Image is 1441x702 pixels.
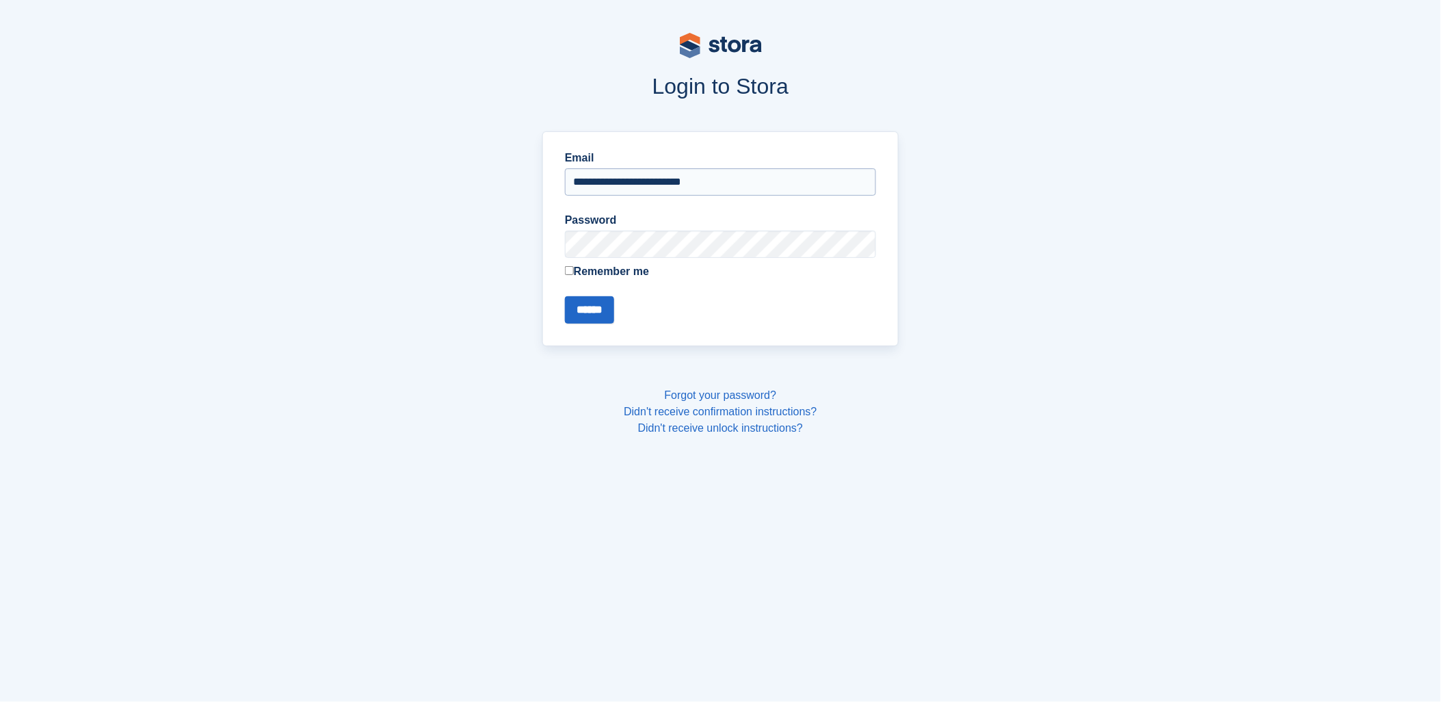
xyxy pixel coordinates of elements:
h1: Login to Stora [282,74,1160,99]
img: stora-logo-53a41332b3708ae10de48c4981b4e9114cc0af31d8433b30ea865607fb682f29.svg [680,33,762,58]
a: Didn't receive confirmation instructions? [624,406,817,417]
label: Password [565,212,876,229]
label: Remember me [565,263,876,280]
a: Didn't receive unlock instructions? [638,422,803,434]
input: Remember me [565,266,574,275]
label: Email [565,150,876,166]
a: Forgot your password? [665,389,777,401]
